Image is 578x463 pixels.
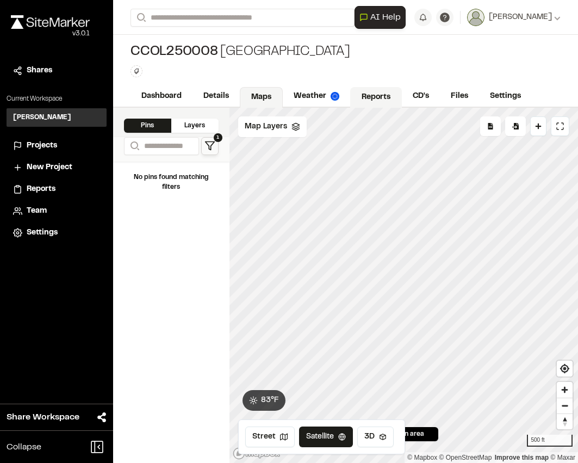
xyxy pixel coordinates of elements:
[11,15,90,29] img: rebrand.png
[505,116,526,136] div: Import Pins into your project
[130,44,350,61] div: [GEOGRAPHIC_DATA]
[27,65,52,77] span: Shares
[27,162,72,174] span: New Project
[243,390,285,411] button: 83°F
[130,44,218,61] span: CCOL250008
[171,119,219,133] div: Layers
[11,29,90,39] div: Oh geez...please don't...
[7,411,79,424] span: Share Workspace
[355,6,410,29] div: Open AI Assistant
[557,398,573,413] button: Zoom out
[134,175,209,190] span: No pins found matching filters
[13,113,71,122] h3: [PERSON_NAME]
[495,454,549,461] a: Map feedback
[7,441,41,454] span: Collapse
[13,205,100,217] a: Team
[13,140,100,152] a: Projects
[130,65,142,77] button: Edit Tags
[245,121,287,133] span: Map Layers
[124,137,144,155] button: Search
[283,86,350,107] a: Weather
[370,11,401,24] span: AI Help
[480,116,501,136] div: No pins available to export
[124,119,171,133] div: Pins
[245,427,295,447] button: Street
[13,162,100,174] a: New Project
[13,183,100,195] a: Reports
[7,94,107,104] p: Current Workspace
[355,6,406,29] button: Open AI Assistant
[557,398,573,413] span: Zoom out
[27,227,58,239] span: Settings
[13,65,100,77] a: Shares
[27,205,47,217] span: Team
[402,86,440,107] a: CD's
[27,140,57,152] span: Projects
[261,394,279,406] span: 83 ° F
[557,414,573,429] span: Reset bearing to north
[27,183,55,195] span: Reports
[233,447,281,460] a: Mapbox logo
[240,87,283,108] a: Maps
[550,454,575,461] a: Maxar
[557,413,573,429] button: Reset bearing to north
[214,133,222,142] span: 1
[557,382,573,398] button: Zoom in
[407,454,437,461] a: Mapbox
[130,9,150,27] button: Search
[13,227,100,239] a: Settings
[467,9,484,26] img: User
[467,9,561,26] button: [PERSON_NAME]
[229,108,578,463] canvas: Map
[350,87,402,108] a: Reports
[439,454,492,461] a: OpenStreetMap
[527,435,573,447] div: 500 ft
[201,137,219,155] button: 1
[479,86,532,107] a: Settings
[440,86,479,107] a: Files
[489,11,552,23] span: [PERSON_NAME]
[299,427,353,447] button: Satellite
[331,92,339,101] img: precipai.png
[357,427,394,447] button: 3D
[557,361,573,376] button: Find my location
[130,86,192,107] a: Dashboard
[192,86,240,107] a: Details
